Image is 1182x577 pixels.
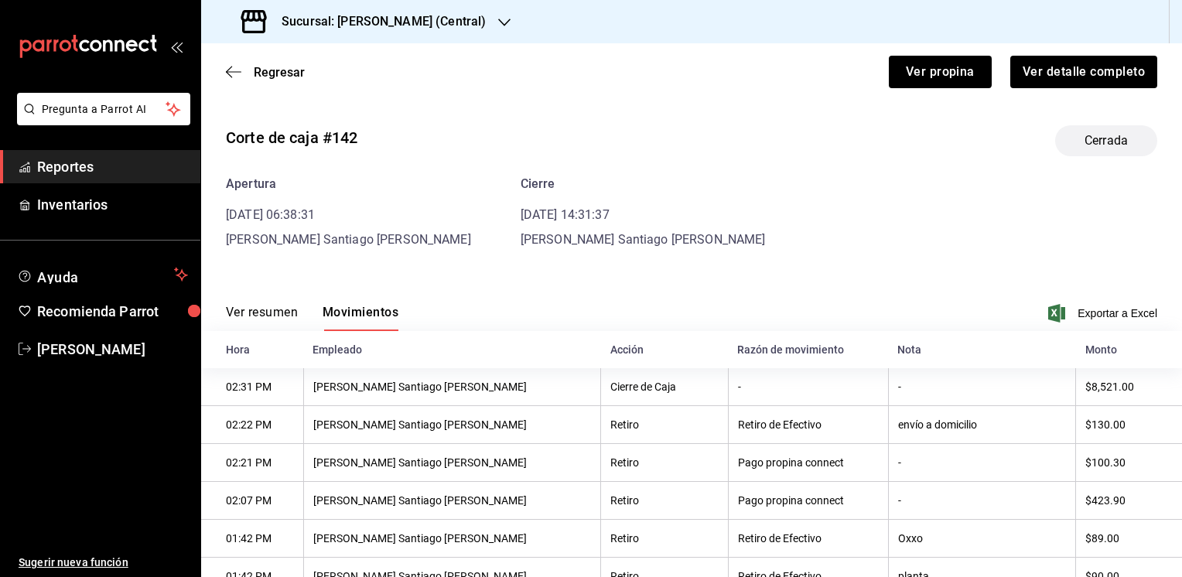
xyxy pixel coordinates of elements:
th: Retiro [601,444,729,482]
button: Pregunta a Parrot AI [17,93,190,125]
th: Razón de movimiento [728,331,888,368]
th: Pago propina connect [728,482,888,520]
div: Corte de caja #142 [226,126,357,149]
span: Recomienda Parrot [37,301,188,322]
th: 02:21 PM [201,444,303,482]
th: Hora [201,331,303,368]
th: 02:07 PM [201,482,303,520]
span: Sugerir nueva función [19,555,188,571]
th: Monto [1076,331,1182,368]
button: Ver detalle completo [1010,56,1157,88]
th: Empleado [303,331,600,368]
span: [PERSON_NAME] [37,339,188,360]
th: [PERSON_NAME] Santiago [PERSON_NAME] [303,482,600,520]
span: Reportes [37,156,188,177]
th: $423.90 [1076,482,1182,520]
th: Oxxo [888,520,1076,558]
th: - [888,482,1076,520]
button: Movimientos [323,305,398,331]
th: Retiro [601,406,729,444]
th: 02:22 PM [201,406,303,444]
span: Ayuda [37,265,168,284]
th: Acción [601,331,729,368]
div: Cierre [521,175,766,193]
th: [PERSON_NAME] Santiago [PERSON_NAME] [303,444,600,482]
th: [PERSON_NAME] Santiago [PERSON_NAME] [303,368,600,406]
th: [PERSON_NAME] Santiago [PERSON_NAME] [303,406,600,444]
th: Retiro [601,482,729,520]
th: 01:42 PM [201,520,303,558]
th: - [888,368,1076,406]
th: 02:31 PM [201,368,303,406]
th: Retiro de Efectivo [728,520,888,558]
th: $130.00 [1076,406,1182,444]
th: - [728,368,888,406]
div: Apertura [226,175,471,193]
span: Pregunta a Parrot AI [42,101,166,118]
th: Retiro [601,520,729,558]
button: Regresar [226,65,305,80]
th: $100.30 [1076,444,1182,482]
div: navigation tabs [226,305,398,331]
span: [PERSON_NAME] Santiago [PERSON_NAME] [521,232,766,247]
span: [PERSON_NAME] Santiago [PERSON_NAME] [226,232,471,247]
th: $89.00 [1076,520,1182,558]
span: Inventarios [37,194,188,215]
button: open_drawer_menu [170,40,183,53]
th: Cierre de Caja [601,368,729,406]
time: [DATE] 14:31:37 [521,207,610,222]
button: Ver resumen [226,305,298,331]
button: Ver propina [889,56,992,88]
th: envío a domicilio [888,406,1076,444]
time: [DATE] 06:38:31 [226,207,315,222]
th: [PERSON_NAME] Santiago [PERSON_NAME] [303,520,600,558]
th: Nota [888,331,1076,368]
button: Exportar a Excel [1051,304,1157,323]
th: - [888,444,1076,482]
th: Retiro de Efectivo [728,406,888,444]
span: Cerrada [1075,131,1137,150]
a: Pregunta a Parrot AI [11,112,190,128]
h3: Sucursal: [PERSON_NAME] (Central) [269,12,486,31]
th: $8,521.00 [1076,368,1182,406]
span: Regresar [254,65,305,80]
th: Pago propina connect [728,444,888,482]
